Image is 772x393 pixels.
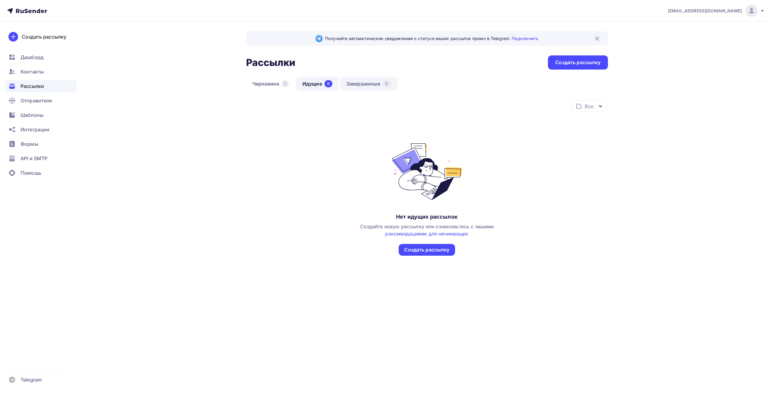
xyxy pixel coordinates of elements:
button: Все [571,100,608,112]
div: Создать рассылку [22,33,66,40]
a: Отправители [5,95,77,107]
a: Идущие0 [296,77,339,91]
a: Дашборд [5,51,77,63]
span: Формы [21,140,38,148]
a: Подключить [512,36,538,41]
a: Формы [5,138,77,150]
a: Контакты [5,66,77,78]
div: 8 [383,80,391,87]
span: Интеграции [21,126,49,133]
a: Рассылки [5,80,77,92]
div: Все [585,103,593,110]
span: Создайте новую рассылку или ознакомьтесь с нашими [360,223,494,237]
a: Шаблоны [5,109,77,121]
span: Дашборд [21,54,43,61]
span: Шаблоны [21,111,43,119]
span: Telegram [21,376,42,383]
span: API и SMTP [21,155,47,162]
div: Создать рассылку [555,59,600,66]
h2: Рассылки [246,57,296,69]
span: Рассылки [21,83,44,90]
span: Получайте автоматические уведомления о статусе ваших рассылок прямо в Telegram. [325,36,538,42]
a: [EMAIL_ADDRESS][DOMAIN_NAME] [668,5,765,17]
a: Завершенные8 [340,77,397,91]
span: Отправители [21,97,52,104]
img: Telegram [315,35,323,42]
div: Нет идущих рассылок [396,213,458,220]
span: Контакты [21,68,44,75]
a: рекомендациями для начинающих [385,231,468,237]
div: 0 [324,80,332,87]
div: Создать рассылку [404,246,449,253]
span: [EMAIL_ADDRESS][DOMAIN_NAME] [668,8,742,14]
span: Помощь [21,169,41,176]
a: Черновики1 [246,77,295,91]
div: 1 [282,80,289,87]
